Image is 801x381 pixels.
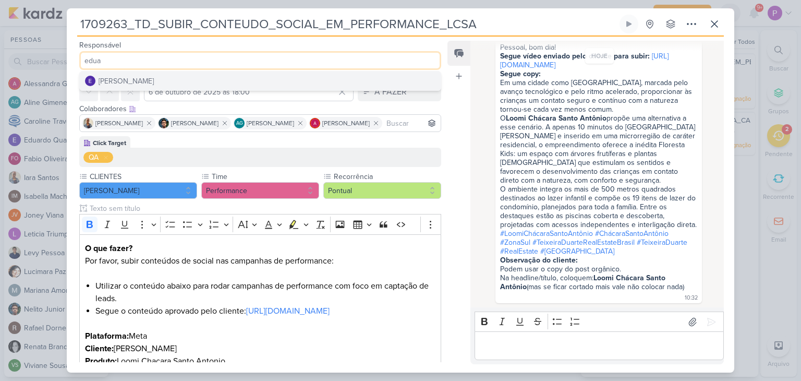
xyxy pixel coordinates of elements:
div: QA [89,152,99,163]
a: #RealEstate [500,247,538,256]
p: Por favor, subir conteúdos de social nas campanhas de performance: [85,242,435,280]
strong: Cliente: [85,343,114,354]
img: Eduardo Quaresma [85,76,95,86]
span: [PERSON_NAME] [247,118,294,128]
strong: Observação do cliente: [500,256,578,265]
div: Editor editing area: main [475,331,724,360]
a: [URL][DOMAIN_NAME] [246,306,330,316]
p: Meta [85,330,435,342]
a: #TeixeiraDuarteRealEstateBrasil [532,238,635,247]
p: Loomi Chacara Santo Antonio contínuo [85,355,435,380]
p: AG [236,121,243,126]
div: Aline Gimenez Graciano [234,118,245,128]
strong: Segue copy: [500,69,541,78]
label: Time [211,171,319,182]
div: Click Target [93,138,126,148]
input: Kard Sem Título [77,15,617,33]
strong: Loomi Chácara Santo Antônio [500,273,667,291]
button: [PERSON_NAME] [80,72,441,90]
input: Buscar [79,51,441,70]
a: #ZonaSul [500,238,530,247]
div: A FAZER [374,86,407,98]
div: Colaboradores [79,103,441,114]
div: Em uma cidade como [GEOGRAPHIC_DATA], marcada pelo avanço tecnológico e pelo ritmo acelerado, pro... [500,78,697,256]
div: Na headline/título, coloquem: (mas se ficar cortado mais vale não colocar nada) [500,273,684,291]
strong: Loomi Chácara Santo Antônio [506,114,606,123]
div: Editor toolbar [79,214,441,234]
strong: O que fazer? [85,243,132,254]
div: Editor toolbar [475,312,724,332]
button: A FAZER [358,82,441,101]
p: [PERSON_NAME] [85,342,435,355]
a: [URL][DOMAIN_NAME] [500,52,669,69]
img: Nelito Junior [159,118,169,128]
a: #LoomiChácaraSantoAntônio [500,229,593,238]
input: Buscar [384,117,439,129]
label: Recorrência [333,171,441,182]
li: Utilizar o conteúdo abaixo para rodar campanhas de performance com foco em captação de leads. [95,280,435,305]
img: Iara Santos [83,118,93,128]
div: Ligar relógio [625,20,633,28]
button: Pontual [323,182,441,199]
span: [PERSON_NAME] [171,118,219,128]
div: [PERSON_NAME] [99,76,154,87]
button: Performance [201,182,319,199]
strong: Segue vídeo enviado pelo cliente para subir: [500,52,650,61]
span: [PERSON_NAME] [95,118,143,128]
span: [PERSON_NAME] [322,118,370,128]
input: Select a date [144,82,354,101]
strong: Plataforma: [85,331,129,341]
a: #ChácaraSantoAntônio [595,229,669,238]
label: CLIENTES [89,171,197,182]
div: Pessoal, bom dia! [500,43,697,52]
li: Segue o conteúdo aprovado pelo cliente: [95,305,435,330]
img: Alessandra Gomes [310,118,320,128]
strong: Produto: [85,356,117,366]
div: Podem usar o copy do post orgânico. [500,265,697,273]
label: Responsável [79,41,121,50]
div: 10:32 [685,294,698,302]
button: [PERSON_NAME] [79,182,197,199]
a: #TeixeiraDuarte [637,238,687,247]
input: Texto sem título [88,203,441,214]
a: #[GEOGRAPHIC_DATA] [540,247,614,256]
